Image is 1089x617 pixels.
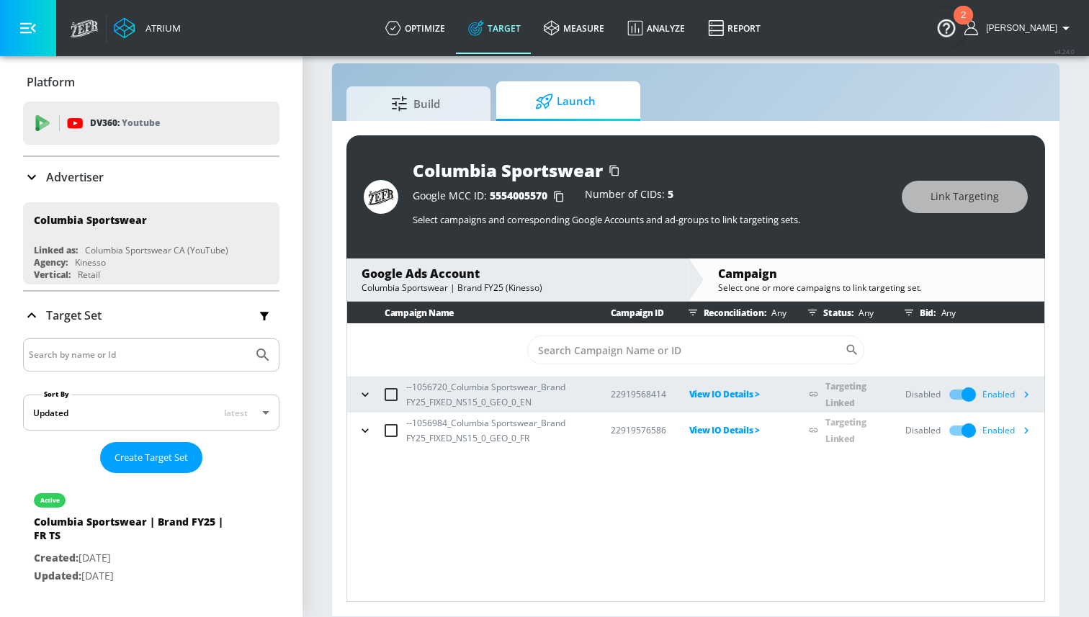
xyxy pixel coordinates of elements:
span: 5554005570 [490,189,547,202]
a: measure [532,2,616,54]
span: Launch [511,84,620,119]
span: Build [361,86,470,121]
th: Campaign ID [588,302,666,324]
p: Youtube [122,115,160,130]
p: View IO Details > [689,386,786,402]
span: Updated: [34,569,81,582]
span: Created: [34,551,79,564]
a: Atrium [114,17,181,39]
th: Campaign Name [347,302,588,324]
p: --1056720_Columbia Sportswear_Brand FY25_FIXED_NS15_0_GEO_0_EN [406,379,588,410]
div: Google Ads Account [362,266,673,282]
div: Linked as: [34,244,78,256]
div: Google Ads AccountColumbia Sportswear | Brand FY25 (Kinesso) [347,258,688,301]
div: Columbia SportswearLinked as:Columbia Sportswear CA (YouTube)Agency:KinessoVertical:Retail [23,202,279,284]
span: Create Target Set [115,449,188,466]
p: [DATE] [34,567,236,585]
p: Any [766,305,786,320]
p: Any [853,305,873,320]
a: Targeting Linked [825,380,866,409]
a: Analyze [616,2,696,54]
div: Select one or more campaigns to link targeting set. [718,282,1030,294]
p: Select campaigns and corresponding Google Accounts and ad-groups to link targeting sets. [413,213,887,226]
div: Target Set [23,292,279,339]
p: Platform [27,74,75,90]
p: --1056984_Columbia Sportswear_Brand FY25_FIXED_NS15_0_GEO_0_FR [406,415,588,446]
div: Advertiser [23,157,279,197]
div: Campaign [718,266,1030,282]
span: login as: victor.avalos@zefr.com [980,23,1057,33]
div: Enabled [982,420,1037,441]
div: DV360: Youtube [23,102,279,145]
div: Columbia Sportswear [34,213,147,227]
div: Retail [78,269,100,281]
div: activeColumbia Sportswear | Brand FY25 | FR TSCreated:[DATE]Updated:[DATE] [23,479,279,595]
div: Columbia Sportswear | Brand FY25 | FR TS [34,515,236,549]
a: Report [696,2,772,54]
p: [DATE] [34,549,236,567]
div: Google MCC ID: [413,189,570,204]
span: latest [224,407,248,419]
button: Open Resource Center, 2 new notifications [926,7,967,48]
div: Number of CIDs: [585,189,673,204]
p: Advertiser [46,169,104,185]
label: Sort By [41,389,72,399]
div: Search CID Name or Number [527,335,864,364]
div: Columbia Sportswear | Brand FY25 (Kinesso) [362,282,673,294]
input: Search by name or Id [29,346,247,364]
div: Reconciliation: [682,302,786,323]
div: 2 [961,15,966,34]
div: Disabled [905,424,941,437]
div: Bid: [898,302,1037,323]
p: DV360: [90,115,160,131]
p: View IO Details > [689,422,786,438]
div: Status: [802,302,882,323]
div: Agency: [34,256,68,269]
div: Kinesso [75,256,106,269]
div: Columbia Sportswear [413,158,603,182]
div: active [40,497,60,504]
div: Updated [33,407,68,419]
input: Search Campaign Name or ID [527,335,845,364]
p: 22919568414 [611,387,666,402]
button: [PERSON_NAME] [964,19,1075,37]
a: optimize [374,2,457,54]
div: Disabled [905,388,941,401]
p: Any [936,305,956,320]
a: Targeting Linked [825,416,866,445]
p: 22919576586 [611,423,666,438]
div: Vertical: [34,269,71,281]
div: Columbia Sportswear CA (YouTube) [85,244,228,256]
p: Target Set [46,307,102,323]
div: Atrium [140,22,181,35]
button: Create Target Set [100,442,202,473]
div: Platform [23,62,279,102]
span: 5 [668,187,673,201]
span: v 4.24.0 [1054,48,1075,55]
div: Enabled [982,384,1037,405]
a: Target [457,2,532,54]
